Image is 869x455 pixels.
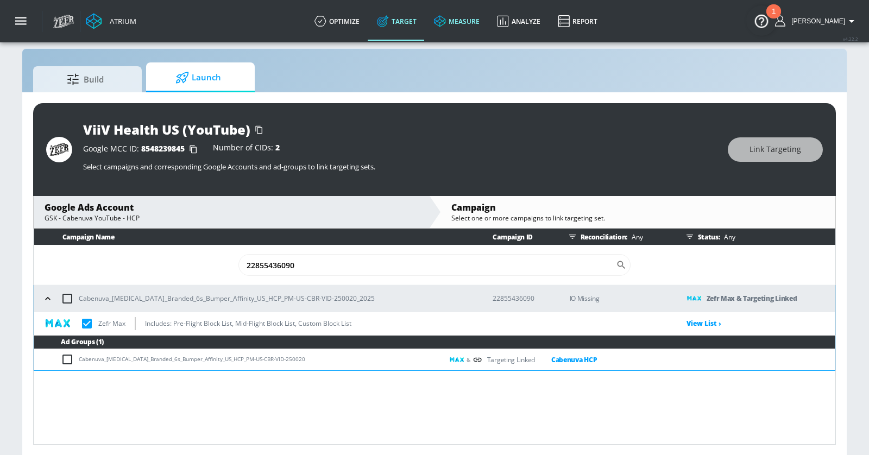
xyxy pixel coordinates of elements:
[772,11,776,26] div: 1
[570,292,670,305] p: IO Missing
[145,318,351,329] p: Includes: Pre-Flight Block List, Mid-Flight Block List, Custom Block List
[475,229,552,245] th: Campaign ID
[45,201,418,213] div: Google Ads Account
[141,143,185,154] span: 8548239845
[488,2,549,41] a: Analyze
[275,142,280,153] span: 2
[450,353,835,366] div: &
[746,5,777,36] button: Open Resource Center, 1 new notification
[34,229,476,245] th: Campaign Name
[627,231,643,243] p: Any
[83,121,250,138] div: ViiV Health US (YouTube)
[775,15,858,28] button: [PERSON_NAME]
[687,319,721,328] a: View List ›
[451,201,824,213] div: Campaign
[83,144,202,155] div: Google MCC ID:
[105,16,136,26] div: Atrium
[157,65,240,91] span: Launch
[238,254,616,276] input: Search Campaign Name or ID
[682,229,835,245] div: Status:
[843,36,858,42] span: v 4.22.2
[34,336,835,349] th: Ad Groups (1)
[45,213,418,223] div: GSK - Cabenuva YouTube - HCP
[86,13,136,29] a: Atrium
[707,292,797,305] p: Zefr Max & Targeting Linked
[213,144,280,155] div: Number of CIDs:
[306,2,368,41] a: optimize
[487,353,597,366] div: Targeting Linked
[79,293,375,304] p: Cabenuva_[MEDICAL_DATA]_Branded_6s_Bumper_Affinity_US_HCP_PM-US-CBR-VID-250020_2025
[34,349,443,370] td: Cabenuva_[MEDICAL_DATA]_Branded_6s_Bumper_Affinity_US_HCP_PM-US-CBR-VID-250020
[787,17,845,25] span: login as: casey.cohen@zefr.com
[34,196,429,228] div: Google Ads AccountGSK - Cabenuva YouTube - HCP
[549,2,606,41] a: Report
[493,293,552,304] p: 22855436090
[451,213,824,223] div: Select one or more campaigns to link targeting set.
[238,254,631,276] div: Search CID Name or Number
[564,229,670,245] div: Reconciliation:
[425,2,488,41] a: measure
[44,66,127,92] span: Build
[98,318,125,329] p: Zefr Max
[535,353,597,366] a: Cabenuva HCP
[720,231,735,243] p: Any
[368,2,425,41] a: Target
[83,162,717,172] p: Select campaigns and corresponding Google Accounts and ad-groups to link targeting sets.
